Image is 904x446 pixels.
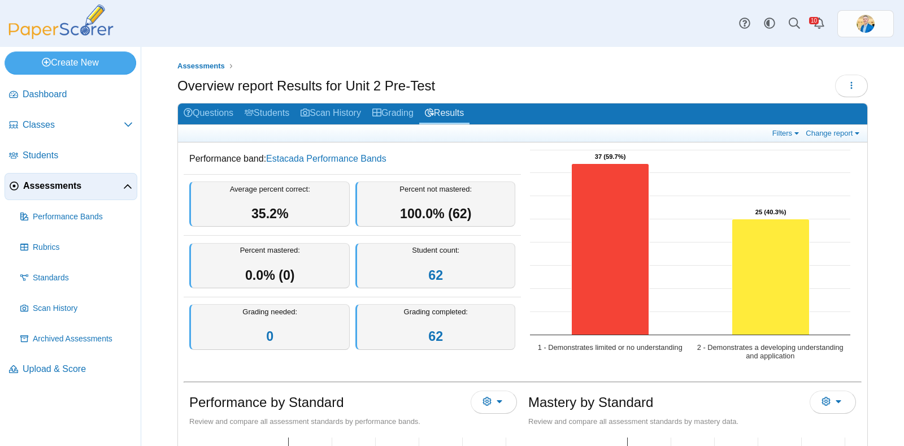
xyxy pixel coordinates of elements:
a: Filters [770,128,804,138]
div: Average percent correct: [189,181,350,227]
div: Percent not mastered: [355,181,516,227]
span: Performance Bands [33,211,133,223]
a: Results [419,103,470,124]
a: Classes [5,112,137,139]
h1: Overview report Results for Unit 2 Pre-Test [177,76,435,96]
a: Upload & Score [5,356,137,383]
a: Archived Assessments [16,326,137,353]
button: More options [471,391,517,413]
path: 1 - Demonstrates limited or no understanding, 37. Overall Assessment Performance. [572,164,649,335]
a: Assessments [5,173,137,200]
h1: Mastery by Standard [528,393,653,412]
a: Create New [5,51,136,74]
a: Rubrics [16,234,137,261]
a: 0 [266,329,273,344]
span: Assessments [23,180,123,192]
a: Performance Bands [16,203,137,231]
span: Rubrics [33,242,133,253]
a: Scan History [295,103,367,124]
a: Standards [16,265,137,292]
a: Scan History [16,295,137,322]
a: Grading [367,103,419,124]
h1: Performance by Standard [189,393,344,412]
a: ps.jrF02AmRZeRNgPWo [837,10,894,37]
span: Upload & Score [23,363,133,375]
path: 2 - Demonstrates a developing understanding and application, 25. Overall Assessment Performance. [732,219,810,335]
div: Review and compare all assessment standards by mastery data. [528,417,856,427]
span: Archived Assessments [33,334,133,345]
button: More options [810,391,856,413]
span: Assessments [177,62,225,70]
span: Students [23,149,133,162]
span: 0.0% (0) [245,268,295,283]
div: Student count: [355,243,516,289]
a: Alerts [807,11,832,36]
div: Chart. Highcharts interactive chart. [524,144,862,370]
a: Questions [178,103,239,124]
text: 37 (59.7%) [595,153,626,160]
span: 100.0% (62) [400,206,471,221]
text: 1 - Demonstrates limited or no understanding [538,343,683,352]
div: Review and compare all assessment standards by performance bands. [189,417,517,427]
img: ps.jrF02AmRZeRNgPWo [857,15,875,33]
dd: Performance band: [184,144,521,174]
div: Grading completed: [355,304,516,350]
a: 62 [428,268,443,283]
div: Grading needed: [189,304,350,350]
span: Classes [23,119,124,131]
a: PaperScorer [5,31,118,41]
text: 25 (40.3%) [755,209,786,215]
span: Travis McFarland [857,15,875,33]
text: 2 - Demonstrates a developing understanding and application [697,343,844,360]
svg: Interactive chart [524,144,856,370]
span: 35.2% [251,206,289,221]
a: Dashboard [5,81,137,109]
span: Scan History [33,303,133,314]
a: Students [239,103,295,124]
a: Change report [803,128,864,138]
a: Estacada Performance Bands [266,154,386,163]
span: Dashboard [23,88,133,101]
span: Standards [33,272,133,284]
img: PaperScorer [5,5,118,39]
div: Percent mastered: [189,243,350,289]
a: Students [5,142,137,170]
a: Assessments [175,59,228,73]
a: 62 [428,329,443,344]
